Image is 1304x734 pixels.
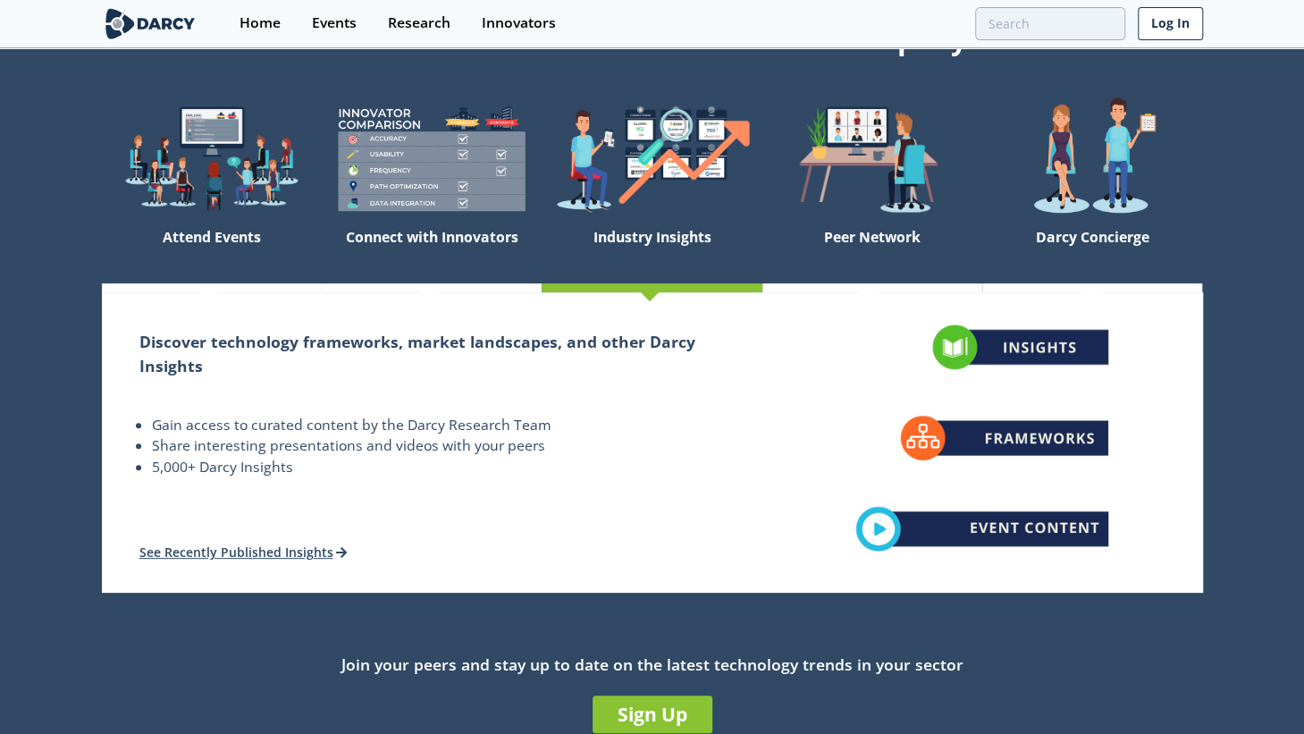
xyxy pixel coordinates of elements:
[240,16,281,30] div: Home
[482,16,556,30] div: Innovators
[139,544,348,561] a: See Recently Published Insights
[542,221,761,283] div: Industry Insights
[817,286,1148,590] img: industry-insights-46702bb6d5ea356566c85124c7f03101.png
[322,97,542,221] img: welcome-compare-1b687586299da8f117b7ac84fd957760.png
[152,415,725,436] li: Gain access to curated content by the Darcy Research Team
[152,457,725,478] li: 5,000+ Darcy Insights
[102,8,199,39] img: logo-wide.svg
[388,16,450,30] div: Research
[762,221,982,283] div: Peer Network
[975,7,1125,40] input: Advanced Search
[542,97,761,221] img: welcome-find-a12191a34a96034fcac36f4ff4d37733.png
[1138,7,1203,40] a: Log In
[312,16,357,30] div: Events
[593,696,712,733] a: Sign Up
[102,97,322,221] img: welcome-explore-560578ff38cea7c86bcfe544b5e45342.png
[762,97,982,221] img: welcome-attend-b816887fc24c32c29d1763c6e0ddb6e6.png
[139,330,725,377] h2: Discover technology frameworks, market landscapes, and other Darcy Insights
[102,221,322,283] div: Attend Events
[982,97,1202,221] img: welcome-concierge-wide-20dccca83e9cbdbb601deee24fb8df72.png
[322,221,542,283] div: Connect with Innovators
[982,221,1202,283] div: Darcy Concierge
[152,435,725,457] li: Share interesting presentations and videos with your peers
